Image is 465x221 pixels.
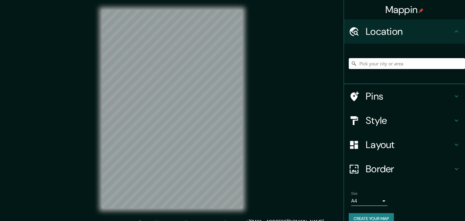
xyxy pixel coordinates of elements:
[344,133,465,157] div: Layout
[351,196,387,206] div: A4
[366,90,453,102] h4: Pins
[419,8,424,13] img: pin-icon.png
[344,19,465,44] div: Location
[351,191,358,196] label: Size
[349,58,465,69] input: Pick your city or area
[366,139,453,151] h4: Layout
[366,25,453,38] h4: Location
[385,4,424,16] h4: Mappin
[344,157,465,181] div: Border
[366,114,453,127] h4: Style
[344,108,465,133] div: Style
[366,163,453,175] h4: Border
[102,10,242,209] canvas: Map
[344,84,465,108] div: Pins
